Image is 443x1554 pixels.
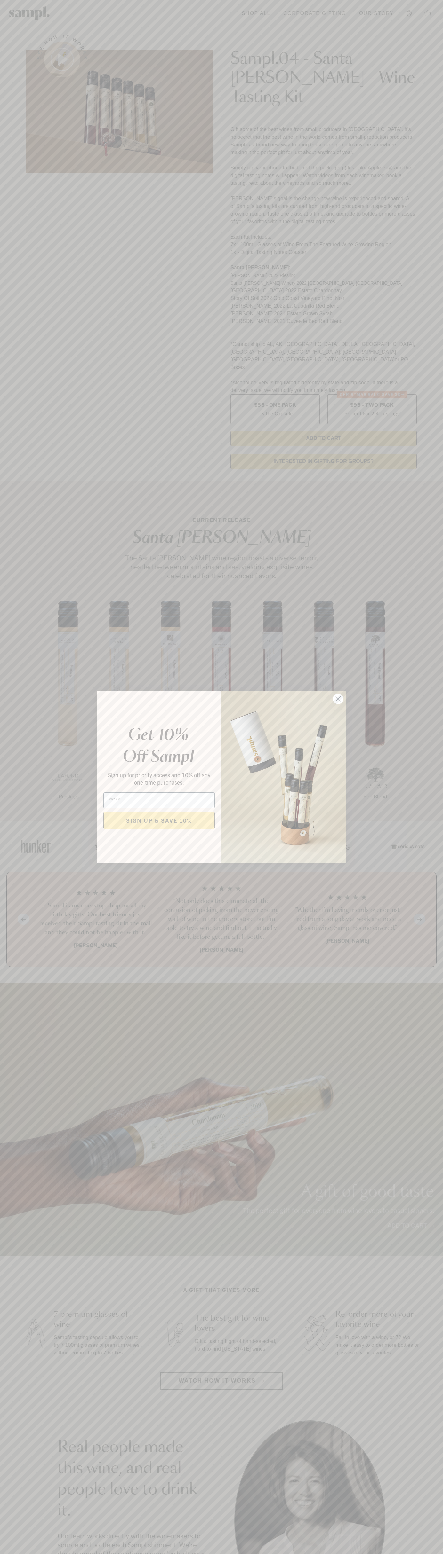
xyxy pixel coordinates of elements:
button: Close dialog [333,693,344,704]
span: Sign up for priority access and 10% off any one-time purchases. [108,771,210,786]
button: SIGN UP & SAVE 10% [103,812,215,829]
img: 96933287-25a1-481a-a6d8-4dd623390dc6.png [221,691,346,863]
em: Get 10% Off Sampl [123,728,194,765]
input: Email [103,792,215,808]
